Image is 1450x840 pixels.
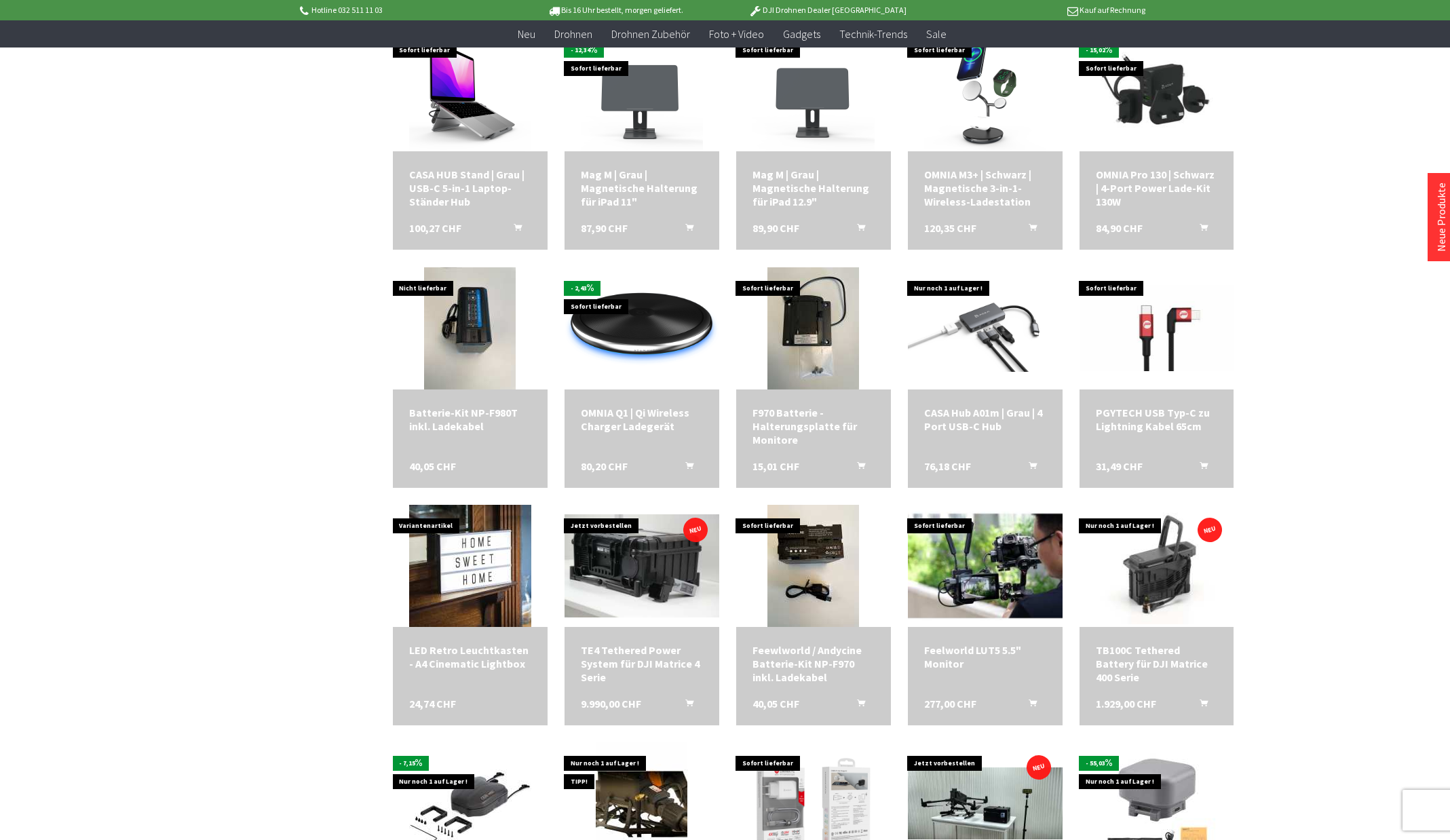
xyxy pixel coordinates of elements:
span: Technik-Trends [839,27,907,41]
a: PGYTECH USB Typ-C zu Lightning Kabel 65cm 31,49 CHF In den Warenkorb [1096,406,1218,433]
div: Mag M | Grau | Magnetische Halterung für iPad 11" [581,168,703,208]
a: CASA Hub A01m | Grau | 4 Port USB-C Hub 76,18 CHF In den Warenkorb [924,406,1046,433]
button: In den Warenkorb [669,221,702,239]
img: OMNIA M3+ | Schwarz | Magnetische 3-in-1-Wireless-Ladestation [924,29,1046,151]
a: Batterie-Kit NP-F980T inkl. Ladekabel 40,05 CHF [409,406,531,433]
a: Feelworld LUT5 5.5" Monitor 277,00 CHF In den Warenkorb [924,643,1046,670]
span: 40,05 CHF [409,459,456,473]
a: Feewlworld / Andycine Batterie-Kit NP-F970 inkl. Ladekabel 40,05 CHF In den Warenkorb [752,643,875,684]
a: Technik-Trends [830,20,917,48]
div: LED Retro Leuchtkasten - A4 Cinematic Lightbox [409,643,531,670]
span: 89,90 CHF [752,221,799,235]
img: Feelworld LUT5 5.5" Monitor [908,512,1063,620]
button: In den Warenkorb [1012,221,1045,239]
div: TE4 Tethered Power System für DJI Matrice 4 Serie [581,643,703,684]
button: In den Warenkorb [1012,697,1045,714]
img: OMNIA Q1 | Qi Wireless Charger Ladegerät [565,290,719,366]
a: TB100C Tethered Battery für DJI Matrice 400 Serie 1.929,00 CHF In den Warenkorb [1096,643,1218,684]
img: LED Retro Leuchtkasten - A4 Cinematic Lightbox [409,505,531,627]
p: DJI Drohnen Dealer [GEOGRAPHIC_DATA] [721,2,933,18]
span: 9.990,00 CHF [581,697,641,710]
div: Mag M | Grau | Magnetische Halterung für iPad 12.9" [752,168,875,208]
a: F970 Batterie - Halterungsplatte für Monitore 15,01 CHF In den Warenkorb [752,406,875,446]
span: Neu [518,27,535,41]
span: Foto + Video [709,27,764,41]
button: In den Warenkorb [1183,221,1216,239]
button: In den Warenkorb [669,697,702,714]
span: 84,90 CHF [1096,221,1143,235]
a: Mag M | Grau | Magnetische Halterung für iPad 11" 87,90 CHF In den Warenkorb [581,168,703,208]
span: 15,01 CHF [752,459,799,473]
div: PGYTECH USB Typ-C zu Lightning Kabel 65cm [1096,406,1218,433]
span: Drohnen [554,27,592,41]
span: 80,20 CHF [581,459,628,473]
a: OMNIA M3+ | Schwarz | Magnetische 3-in-1-Wireless-Ladestation 120,35 CHF In den Warenkorb [924,168,1046,208]
button: In den Warenkorb [841,459,873,477]
a: CASA HUB Stand | Grau | USB-C 5-in-1 Laptop-Ständer Hub 100,27 CHF In den Warenkorb [409,168,531,208]
div: F970 Batterie - Halterungsplatte für Monitore [752,406,875,446]
button: In den Warenkorb [1183,459,1216,477]
img: Mag M | Grau | Magnetische Halterung für iPad 11" [581,29,703,151]
span: Gadgets [783,27,820,41]
span: 76,18 CHF [924,459,971,473]
div: Batterie-Kit NP-F980T inkl. Ladekabel [409,406,531,433]
span: Drohnen Zubehör [611,27,690,41]
a: LED Retro Leuchtkasten - A4 Cinematic Lightbox 24,74 CHF [409,643,531,670]
button: In den Warenkorb [841,697,873,714]
div: OMNIA Q1 | Qi Wireless Charger Ladegerät [581,406,703,433]
img: CASA Hub A01m | Grau | 4 Port USB-C Hub [908,284,1063,371]
span: Sale [926,27,947,41]
button: In den Warenkorb [497,221,530,239]
div: OMNIA M3+ | Schwarz | Magnetische 3-in-1-Wireless-Ladestation [924,168,1046,208]
img: OMNIA Pro 130 | Schwarz | 4-Port Power Lade-Kit 130W [1080,43,1234,138]
div: OMNIA Pro 130 | Schwarz | 4-Port Power Lade-Kit 130W [1096,168,1218,208]
img: CASA HUB Stand | Grau | USB-C 5-in-1 Laptop-Ständer Hub [409,29,531,151]
img: Batterie-Kit NP-F980T inkl. Ladekabel [424,267,516,389]
a: Drohnen [545,20,602,48]
a: TE4 Tethered Power System für DJI Matrice 4 Serie 9.990,00 CHF In den Warenkorb [581,643,703,684]
p: Hotline 032 511 11 03 [298,2,510,18]
img: TB100C Tethered Battery für DJI Matrice 400 Serie [1080,508,1234,624]
span: 24,74 CHF [409,697,456,710]
a: OMNIA Pro 130 | Schwarz | 4-Port Power Lade-Kit 130W 84,90 CHF In den Warenkorb [1096,168,1218,208]
span: 40,05 CHF [752,697,799,710]
div: Feewlworld / Andycine Batterie-Kit NP-F970 inkl. Ladekabel [752,643,875,684]
span: 1.929,00 CHF [1096,697,1156,710]
div: Feelworld LUT5 5.5" Monitor [924,643,1046,670]
div: CASA Hub A01m | Grau | 4 Port USB-C Hub [924,406,1046,433]
div: CASA HUB Stand | Grau | USB-C 5-in-1 Laptop-Ständer Hub [409,168,531,208]
span: 87,90 CHF [581,221,628,235]
button: In den Warenkorb [841,221,873,239]
a: Gadgets [774,20,830,48]
img: F970 Batterie - Halterungsplatte für Monitore [767,267,859,389]
a: Neu [508,20,545,48]
a: Foto + Video [700,20,774,48]
a: OMNIA Q1 | Qi Wireless Charger Ladegerät 80,20 CHF In den Warenkorb [581,406,703,433]
button: In den Warenkorb [1012,459,1045,477]
img: Feewlworld / Andycine Batterie-Kit NP-F970 inkl. Ladekabel [767,505,859,627]
div: TB100C Tethered Battery für DJI Matrice 400 Serie [1096,643,1218,684]
button: In den Warenkorb [669,459,702,477]
a: Drohnen Zubehör [602,20,700,48]
button: In den Warenkorb [1183,697,1216,714]
span: 277,00 CHF [924,697,976,710]
a: Sale [917,20,956,48]
span: 100,27 CHF [409,221,461,235]
img: TE400 Tethered Power System für DJI M400 [908,767,1063,839]
p: Kauf auf Rechnung [934,2,1145,18]
span: 31,49 CHF [1096,459,1143,473]
img: PGYTECH USB Typ-C zu Lightning Kabel 65cm [1080,285,1234,371]
a: Neue Produkte [1434,183,1448,252]
img: TE4 Tethered Power System für DJI Matrice 4 Serie [565,514,719,617]
span: 120,35 CHF [924,221,976,235]
a: Mag M | Grau | Magnetische Halterung für iPad 12.9" 89,90 CHF In den Warenkorb [752,168,875,208]
img: Mag M | Grau | Magnetische Halterung für iPad 12.9" [752,29,875,151]
p: Bis 16 Uhr bestellt, morgen geliefert. [510,2,721,18]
